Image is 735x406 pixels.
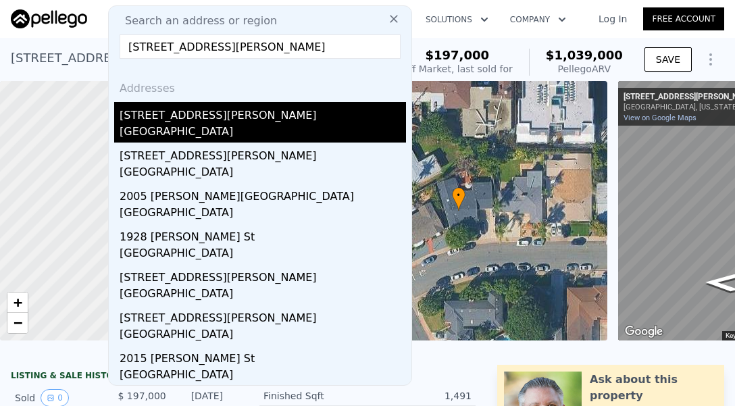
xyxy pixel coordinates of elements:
[11,9,87,28] img: Pellego
[452,187,465,211] div: •
[415,7,499,32] button: Solutions
[120,305,406,326] div: [STREET_ADDRESS][PERSON_NAME]
[426,48,490,62] span: $197,000
[367,389,472,403] div: 1,491
[120,286,406,305] div: [GEOGRAPHIC_DATA]
[120,367,406,386] div: [GEOGRAPHIC_DATA]
[546,62,623,76] div: Pellego ARV
[622,323,666,340] img: Google
[120,102,406,124] div: [STREET_ADDRESS][PERSON_NAME]
[263,389,367,403] div: Finished Sqft
[697,46,724,73] button: Show Options
[120,205,406,224] div: [GEOGRAPHIC_DATA]
[120,245,406,264] div: [GEOGRAPHIC_DATA]
[402,62,513,76] div: Off Market, last sold for
[590,372,717,404] div: Ask about this property
[118,390,166,401] span: $ 197,000
[452,189,465,201] span: •
[7,293,28,313] a: Zoom in
[14,294,22,311] span: +
[120,164,406,183] div: [GEOGRAPHIC_DATA]
[499,7,577,32] button: Company
[120,143,406,164] div: [STREET_ADDRESS][PERSON_NAME]
[644,47,692,72] button: SAVE
[114,13,277,29] span: Search an address or region
[120,224,406,245] div: 1928 [PERSON_NAME] St
[546,48,623,62] span: $1,039,000
[11,49,380,68] div: [STREET_ADDRESS][PERSON_NAME] , [GEOGRAPHIC_DATA] , CA 92115
[624,113,696,122] a: View on Google Maps
[7,313,28,333] a: Zoom out
[120,34,401,59] input: Enter an address, city, region, neighborhood or zip code
[114,70,406,102] div: Addresses
[120,326,406,345] div: [GEOGRAPHIC_DATA]
[120,124,406,143] div: [GEOGRAPHIC_DATA]
[120,264,406,286] div: [STREET_ADDRESS][PERSON_NAME]
[120,345,406,367] div: 2015 [PERSON_NAME] St
[622,323,666,340] a: Open this area in Google Maps (opens a new window)
[120,183,406,205] div: 2005 [PERSON_NAME][GEOGRAPHIC_DATA]
[14,314,22,331] span: −
[11,370,227,384] div: LISTING & SALE HISTORY
[643,7,724,30] a: Free Account
[582,12,643,26] a: Log In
